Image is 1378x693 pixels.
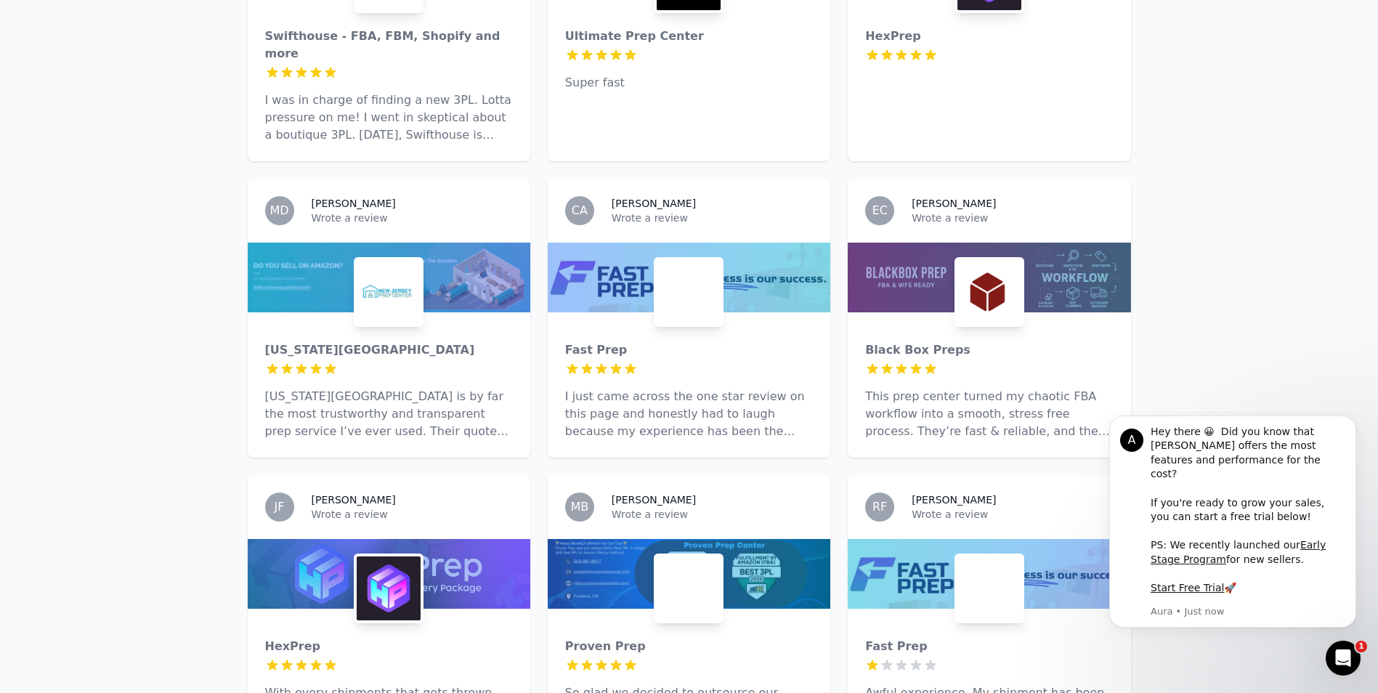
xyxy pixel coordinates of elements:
[312,211,513,225] p: Wrote a review
[269,205,288,216] span: MD
[848,179,1130,458] a: EC[PERSON_NAME]Wrote a reviewBlack Box PrepsBlack Box PrepsThis prep center turned my chaotic FBA...
[865,388,1113,440] p: This prep center turned my chaotic FBA workflow into a smooth, stress free process. They’re fast ...
[565,638,813,655] div: Proven Prep
[312,493,396,507] h3: [PERSON_NAME]
[265,28,513,62] div: Swifthouse - FBA, FBM, Shopify and more
[357,556,421,620] img: HexPrep
[248,179,530,458] a: MD[PERSON_NAME]Wrote a reviewNew Jersey Prep Center[US_STATE][GEOGRAPHIC_DATA][US_STATE][GEOGRAPH...
[912,507,1113,522] p: Wrote a review
[565,28,813,45] div: Ultimate Prep Center
[312,507,513,522] p: Wrote a review
[312,196,396,211] h3: [PERSON_NAME]
[265,341,513,359] div: [US_STATE][GEOGRAPHIC_DATA]
[265,638,513,655] div: HexPrep
[912,196,996,211] h3: [PERSON_NAME]
[265,92,513,144] p: I was in charge of finding a new 3PL. Lotta pressure on me! I went in skeptical about a boutique ...
[572,205,588,216] span: CA
[565,74,813,92] p: Super fast
[570,501,588,513] span: MB
[872,205,888,216] span: EC
[912,493,996,507] h3: [PERSON_NAME]
[548,179,830,458] a: CA[PERSON_NAME]Wrote a reviewFast PrepFast PrepI just came across the one star review on this pag...
[1087,411,1378,683] iframe: Intercom notifications message
[565,388,813,440] p: I just came across the one star review on this page and honestly had to laugh because my experien...
[1355,641,1367,652] span: 1
[265,388,513,440] p: [US_STATE][GEOGRAPHIC_DATA] is by far the most trustworthy and transparent prep service I’ve ever...
[565,341,813,359] div: Fast Prep
[865,341,1113,359] div: Black Box Preps
[612,507,813,522] p: Wrote a review
[912,211,1113,225] p: Wrote a review
[612,493,696,507] h3: [PERSON_NAME]
[1326,641,1361,676] iframe: Intercom live chat
[657,556,721,620] img: Proven Prep
[865,28,1113,45] div: HexPrep
[865,638,1113,655] div: Fast Prep
[872,501,887,513] span: RF
[657,260,721,324] img: Fast Prep
[275,501,285,513] span: JF
[957,260,1021,324] img: Black Box Preps
[957,556,1021,620] img: Fast Prep
[612,211,813,225] p: Wrote a review
[612,196,696,211] h3: [PERSON_NAME]
[357,260,421,324] img: New Jersey Prep Center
